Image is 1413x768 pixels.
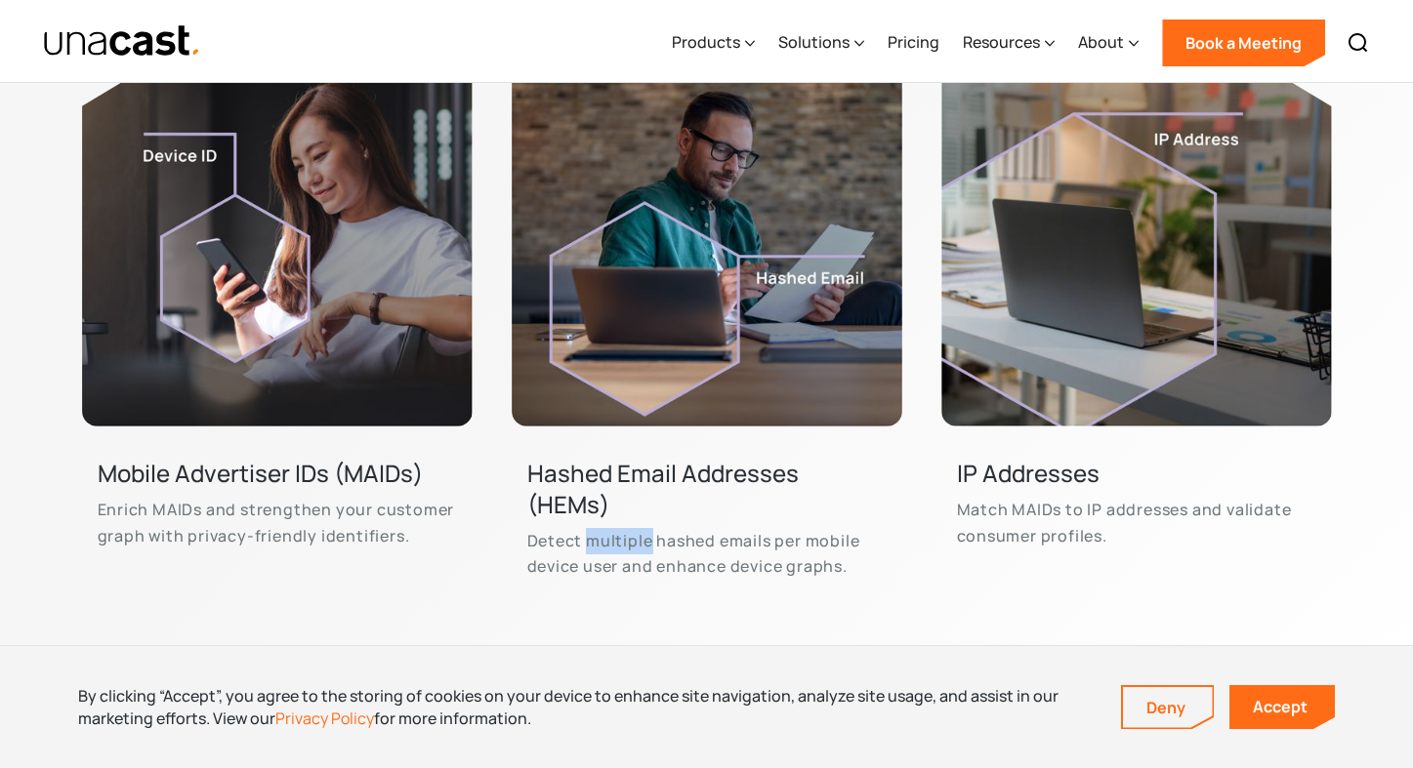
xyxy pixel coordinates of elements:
div: Solutions [778,3,864,83]
a: Accept [1229,685,1335,729]
img: Search icon [1347,31,1370,55]
a: Privacy Policy [275,707,374,729]
div: By clicking “Accept”, you agree to the storing of cookies on your device to enhance site navigati... [78,685,1092,729]
div: Resources [963,3,1055,83]
div: About [1078,3,1139,83]
div: Products [672,3,755,83]
a: home [43,24,202,59]
div: Resources [963,30,1040,54]
a: Book a Meeting [1162,20,1325,66]
h3: IP Addresses [957,458,1109,489]
div: Solutions [778,30,850,54]
div: About [1078,30,1124,54]
p: Match MAIDs to IP addresses and validate consumer profiles. [957,497,1316,548]
p: Enrich MAIDs and strengthen your customer graph with privacy-friendly identifiers. [98,497,457,548]
div: Products [672,30,740,54]
img: Unacast text logo [43,24,202,59]
p: Detect multiple hashed emails per mobile device user and enhance device graphs. [527,528,887,580]
h3: Mobile Advertiser IDs (MAIDs) [98,458,433,489]
a: Deny [1123,687,1213,728]
a: Pricing [888,3,939,83]
h3: Hashed Email Addresses (HEMs) [527,458,887,520]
